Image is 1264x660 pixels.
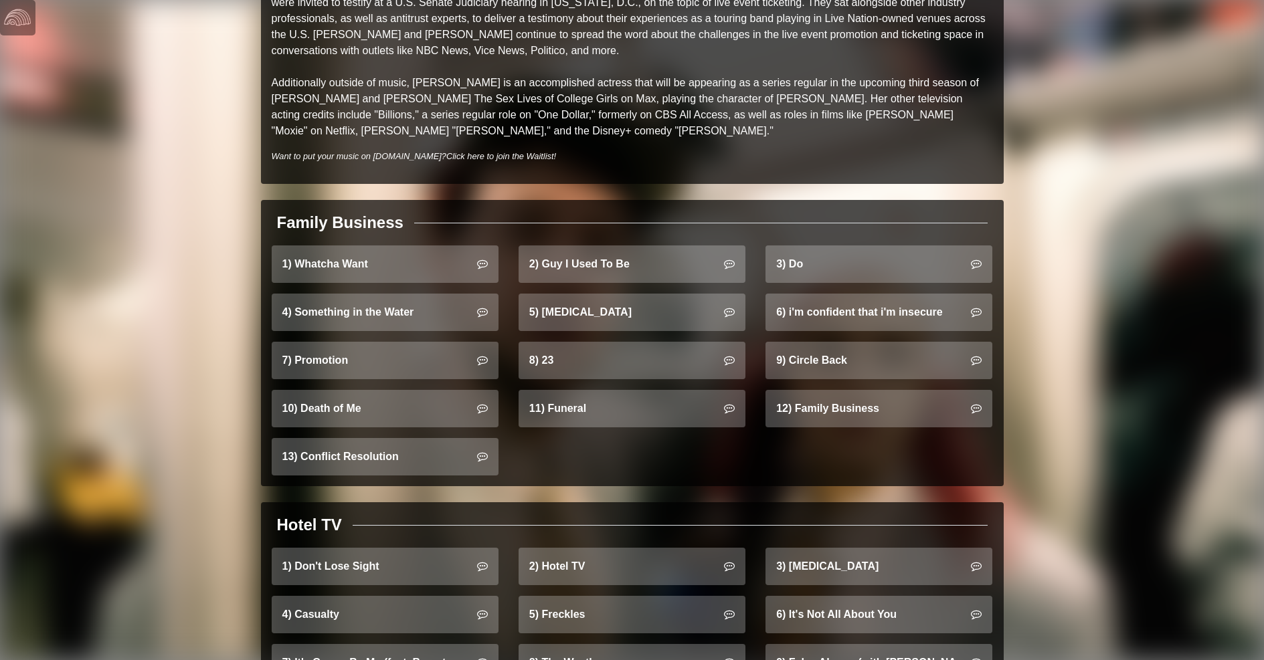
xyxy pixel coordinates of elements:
[765,390,992,427] a: 12) Family Business
[519,245,745,283] a: 2) Guy I Used To Be
[519,596,745,633] a: 5) Freckles
[519,342,745,379] a: 8) 23
[272,390,499,427] a: 10) Death of Me
[519,548,745,585] a: 2) Hotel TV
[446,151,556,161] a: Click here to join the Waitlist!
[272,151,557,161] i: Want to put your music on [DOMAIN_NAME]?
[272,548,499,585] a: 1) Don't Lose Sight
[272,342,499,379] a: 7) Promotion
[765,294,992,331] a: 6) i'm confident that i'm insecure
[272,294,499,331] a: 4) Something in the Water
[272,245,499,283] a: 1) Whatcha Want
[277,211,403,235] div: Family Business
[277,513,342,537] div: Hotel TV
[765,245,992,283] a: 3) Do
[765,548,992,585] a: 3) [MEDICAL_DATA]
[272,596,499,633] a: 4) Casualty
[765,342,992,379] a: 9) Circle Back
[519,294,745,331] a: 5) [MEDICAL_DATA]
[519,390,745,427] a: 11) Funeral
[765,596,992,633] a: 6) It's Not All About You
[272,438,499,475] a: 13) Conflict Resolution
[4,4,31,31] img: logo-white-4c48a5e4bebecaebe01ca5a9d34031cfd3d4ef9ae749242e8c4bf12ef99f53e8.png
